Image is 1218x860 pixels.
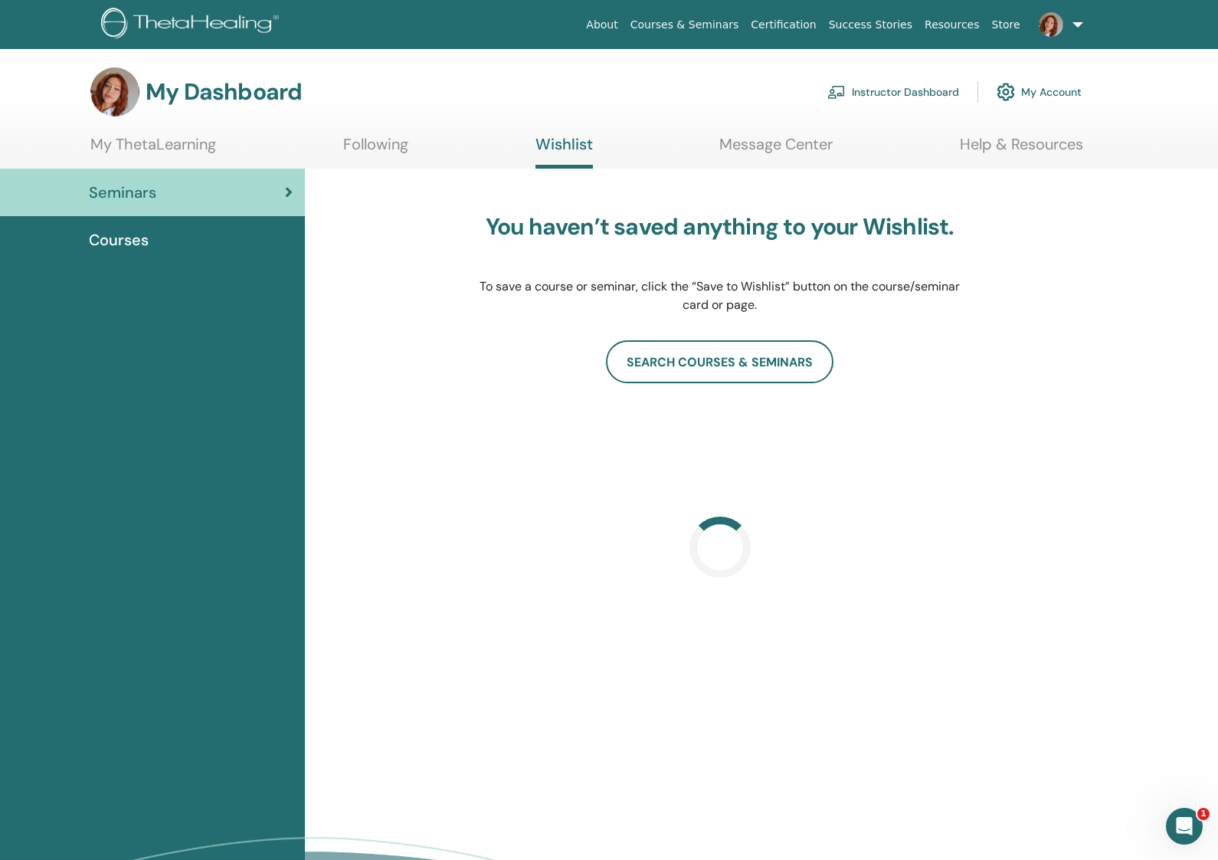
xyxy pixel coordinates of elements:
a: Resources [918,11,986,39]
iframe: Intercom live chat [1166,808,1203,845]
a: Wishlist [535,135,593,169]
a: Courses & Seminars [624,11,745,39]
a: Following [343,135,408,165]
a: My ThetaLearning [90,135,216,165]
img: default.jpg [90,67,139,117]
h3: You haven’t saved anything to your Wishlist. [479,213,961,241]
a: Success Stories [823,11,918,39]
p: To save a course or seminar, click the “Save to Wishlist” button on the course/seminar card or page. [479,277,961,314]
img: default.jpg [1039,12,1063,37]
a: Instructor Dashboard [827,75,959,109]
a: My Account [997,75,1082,109]
span: Seminars [89,181,156,204]
a: Help & Resources [960,135,1083,165]
a: Message Center [719,135,833,165]
h3: My Dashboard [146,78,302,106]
a: Store [986,11,1026,39]
a: About [580,11,624,39]
img: logo.png [101,8,284,42]
span: Courses [89,228,149,251]
a: Certification [745,11,822,39]
a: search courses & seminars [606,340,833,383]
span: 1 [1197,808,1210,820]
img: cog.svg [997,79,1015,105]
img: chalkboard-teacher.svg [827,85,846,99]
